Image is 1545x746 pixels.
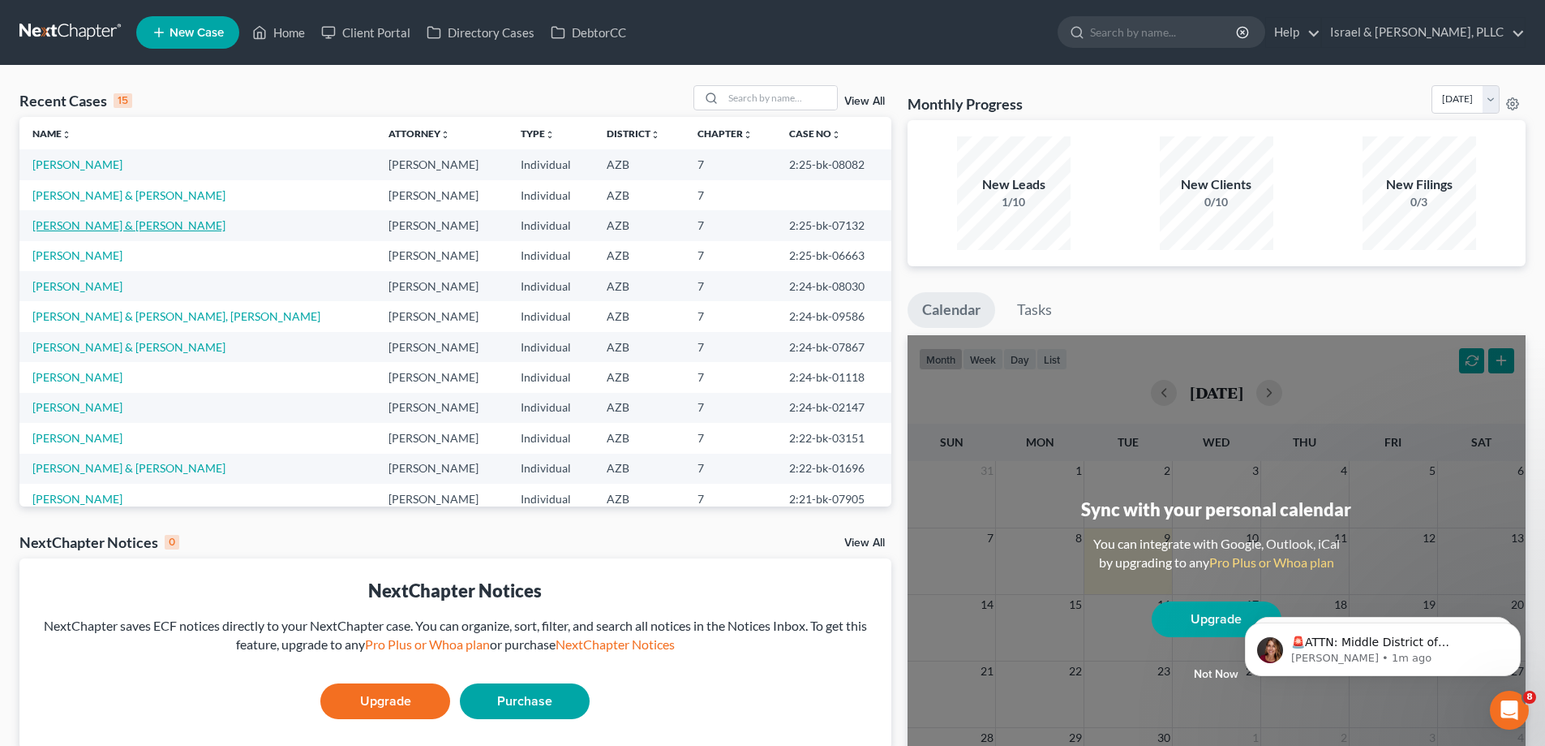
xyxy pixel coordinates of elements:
td: Individual [508,393,594,423]
i: unfold_more [650,130,660,140]
input: Search by name... [1090,17,1238,47]
span: 8 [1523,691,1536,704]
a: [PERSON_NAME] [32,492,122,506]
a: [PERSON_NAME] [32,157,122,171]
div: NextChapter saves ECF notices directly to your NextChapter case. You can organize, sort, filter, ... [32,617,878,654]
a: Tasks [1002,292,1066,328]
td: [PERSON_NAME] [376,332,507,362]
td: 2:25-bk-07132 [776,210,891,240]
td: [PERSON_NAME] [376,393,507,423]
a: Help [1266,18,1320,47]
i: unfold_more [62,130,71,140]
td: [PERSON_NAME] [376,301,507,331]
td: [PERSON_NAME] [376,423,507,453]
div: 15 [114,93,132,108]
div: New Filings [1363,175,1476,194]
a: DebtorCC [543,18,634,47]
td: AZB [594,362,684,392]
a: Case Nounfold_more [789,127,841,140]
td: 2:22-bk-01696 [776,454,891,484]
a: NextChapter Notices [556,636,675,652]
td: Individual [508,301,594,331]
td: AZB [594,180,684,210]
td: Individual [508,423,594,453]
a: [PERSON_NAME] & [PERSON_NAME] [32,188,225,202]
td: 2:24-bk-01118 [776,362,891,392]
td: AZB [594,332,684,362]
input: Search by name... [723,86,837,110]
td: AZB [594,454,684,484]
div: NextChapter Notices [19,533,179,552]
td: 7 [685,484,777,514]
a: Directory Cases [418,18,543,47]
div: Recent Cases [19,91,132,110]
div: 1/10 [957,194,1071,210]
td: [PERSON_NAME] [376,210,507,240]
a: [PERSON_NAME] & [PERSON_NAME] [32,461,225,475]
td: Individual [508,241,594,271]
a: [PERSON_NAME] & [PERSON_NAME], [PERSON_NAME] [32,309,320,323]
td: Individual [508,149,594,179]
a: Districtunfold_more [607,127,660,140]
div: New Clients [1160,175,1273,194]
td: AZB [594,271,684,301]
h3: Monthly Progress [908,94,1023,114]
td: [PERSON_NAME] [376,149,507,179]
i: unfold_more [743,130,753,140]
td: AZB [594,241,684,271]
a: [PERSON_NAME] [32,400,122,414]
td: 7 [685,210,777,240]
a: Typeunfold_more [521,127,555,140]
td: 7 [685,362,777,392]
a: Upgrade [320,683,450,719]
button: Not now [1152,658,1281,691]
td: 7 [685,301,777,331]
td: 2:25-bk-06663 [776,241,891,271]
a: Pro Plus or Whoa plan [1209,554,1334,570]
td: 7 [685,241,777,271]
td: AZB [594,393,684,423]
iframe: Intercom notifications message [1221,589,1545,702]
a: Chapterunfold_more [697,127,753,140]
a: [PERSON_NAME] & [PERSON_NAME] [32,218,225,232]
i: unfold_more [440,130,450,140]
td: 2:24-bk-09586 [776,301,891,331]
td: AZB [594,423,684,453]
div: New Leads [957,175,1071,194]
td: 2:24-bk-02147 [776,393,891,423]
td: 7 [685,149,777,179]
td: Individual [508,484,594,514]
td: AZB [594,301,684,331]
td: 7 [685,332,777,362]
td: 7 [685,180,777,210]
td: 2:25-bk-08082 [776,149,891,179]
span: New Case [170,27,224,39]
div: 0/3 [1363,194,1476,210]
td: 7 [685,271,777,301]
a: Attorneyunfold_more [388,127,450,140]
a: Nameunfold_more [32,127,71,140]
a: [PERSON_NAME] [32,248,122,262]
td: Individual [508,210,594,240]
a: Calendar [908,292,995,328]
iframe: Intercom live chat [1490,691,1529,730]
a: Israel & [PERSON_NAME], PLLC [1322,18,1525,47]
a: Purchase [460,683,590,719]
td: Individual [508,271,594,301]
td: Individual [508,454,594,484]
td: 2:24-bk-07867 [776,332,891,362]
td: 2:22-bk-03151 [776,423,891,453]
td: [PERSON_NAME] [376,271,507,301]
td: [PERSON_NAME] [376,484,507,514]
td: Individual [508,332,594,362]
i: unfold_more [545,130,555,140]
a: Home [244,18,313,47]
td: 2:21-bk-07905 [776,484,891,514]
a: View All [844,537,885,549]
td: AZB [594,149,684,179]
td: Individual [508,180,594,210]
